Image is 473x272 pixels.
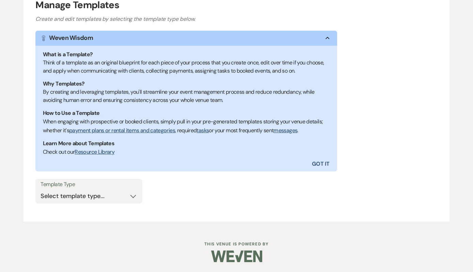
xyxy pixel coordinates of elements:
[273,127,297,134] a: messages
[43,148,330,156] p: Check out our
[35,15,437,23] h3: Create and edit templates by selecting the template type below.
[75,148,114,155] a: Resource Library
[43,117,330,135] p: When engaging with prospective or booked clients, simply pull in your pre-generated templates sto...
[49,33,93,43] h1: Weven Wisdom
[43,139,330,148] h1: Learn More about Templates
[43,59,330,75] div: Think of a template as an original blueprint for each piece of your process that you create once,...
[211,244,262,268] img: Weven Logo
[35,31,337,46] button: Weven Wisdom
[196,127,209,134] a: tasks
[41,180,137,190] label: Template Type
[43,88,330,104] div: By creating and leveraging templates, you'll streamline your event management process and reduce ...
[43,50,330,59] h1: What is a Template?
[69,127,175,134] a: payment plans or rental items and categories
[186,156,337,171] button: Got It
[43,80,330,88] h1: Why Templates?
[43,109,330,117] h1: How to Use a Template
